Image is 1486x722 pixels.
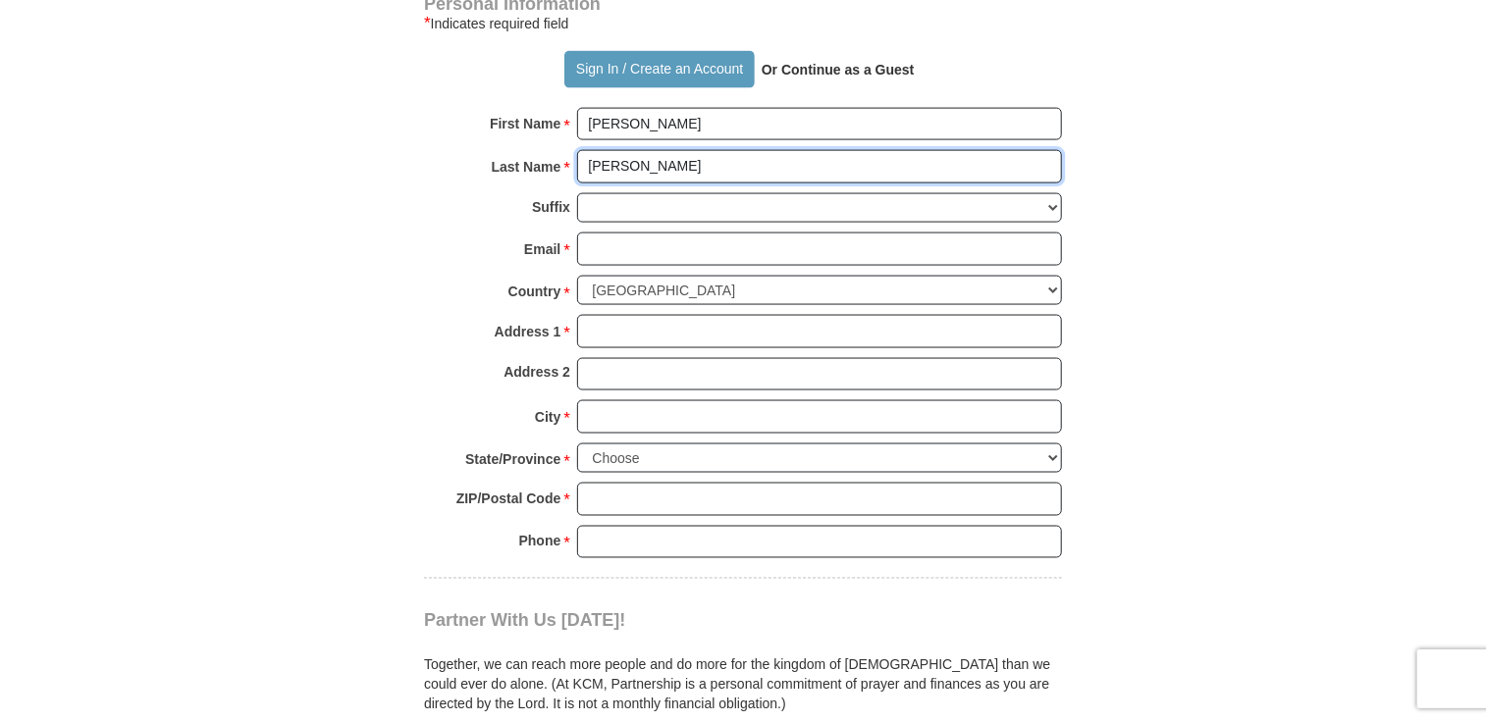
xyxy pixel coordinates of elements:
[519,528,561,555] strong: Phone
[564,51,754,88] button: Sign In / Create an Account
[456,486,561,513] strong: ZIP/Postal Code
[504,358,570,386] strong: Address 2
[424,12,1062,35] div: Indicates required field
[508,278,561,305] strong: Country
[465,445,560,473] strong: State/Province
[762,62,915,77] strong: Or Continue as a Guest
[424,611,626,631] span: Partner With Us [DATE]!
[524,235,560,263] strong: Email
[535,403,560,431] strong: City
[492,153,561,180] strong: Last Name
[424,655,1062,714] p: Together, we can reach more people and do more for the kingdom of [DEMOGRAPHIC_DATA] than we coul...
[495,318,561,345] strong: Address 1
[532,193,570,221] strong: Suffix
[490,110,560,137] strong: First Name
